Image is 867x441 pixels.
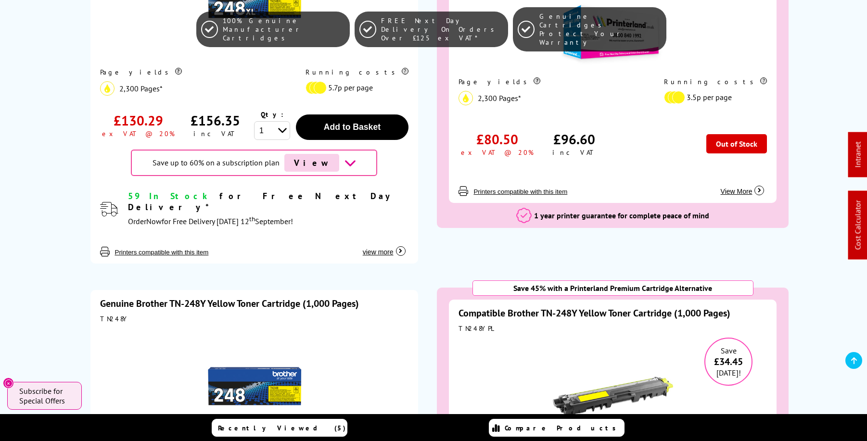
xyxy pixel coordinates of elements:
span: View More [721,188,752,195]
div: £80.50 [476,130,518,148]
span: 100% Genuine Manufacturer Cartridges [223,16,344,42]
button: Close [3,378,14,389]
span: view more [363,248,394,256]
div: TN248YPL [459,324,767,333]
img: yellow_icon.svg [459,91,473,105]
span: 59 In Stock [128,190,211,202]
a: Cost Calculator [853,201,863,250]
div: Out of Stock [706,134,767,153]
span: for Free Next Day Delivery* [128,190,395,213]
img: 1 year printer guarantee [516,208,532,223]
div: Save 45% with a Printerland Premium Cartridge Alternative [472,280,754,296]
div: Running costs [664,77,767,86]
button: View More [718,177,767,196]
div: ex VAT @ 20% [102,129,175,138]
div: Running costs [306,68,408,76]
a: Recently Viewed (5) [212,419,347,437]
span: 1 year printer guarantee for complete peace of mind [534,211,709,220]
a: brother-contract-details [280,154,356,172]
div: £130.29 [114,112,163,129]
div: Page yields [100,68,285,76]
sup: th [249,214,255,223]
span: Recently Viewed (5) [218,424,346,432]
li: 3.5p per page [664,91,762,104]
span: 2,300 Pages* [478,93,521,103]
div: £156.35 [191,112,240,129]
li: 5.7p per page [306,81,404,94]
button: Printers compatible with this item [112,248,212,256]
button: Add to Basket [296,114,408,140]
a: Intranet [853,142,863,168]
span: Save up to 60% on a subscription plan [153,158,280,167]
div: modal_delivery [128,190,408,228]
span: [DATE]! [716,368,741,378]
span: Qty: [261,110,283,119]
span: 2,300 Pages* [119,84,163,93]
span: Save [721,346,737,355]
a: Genuine Brother TN-248Y Yellow Toner Cartridge (1,000 Pages) [100,297,359,310]
span: Order for Free Delivery [DATE] 12 September! [128,216,293,226]
div: Page yields [459,77,644,86]
div: £96.60 [553,130,595,148]
span: Compare Products [505,424,621,432]
span: Now [146,216,162,226]
div: inc VAT [552,148,596,157]
span: Add to Basket [324,122,381,132]
span: Genuine Cartridges Protect Your Warranty [539,12,661,47]
img: yellow_icon.svg [100,81,115,96]
button: view more [360,238,408,256]
button: Printers compatible with this item [471,188,570,196]
span: View [284,154,339,172]
div: TN248Y [100,315,408,323]
div: ex VAT @ 20% [461,148,534,157]
span: £34.45 [705,355,752,368]
span: FREE Next Day Delivery On Orders Over £125 ex VAT* [381,16,503,42]
span: Subscribe for Special Offers [19,386,72,405]
a: Compatible Brother TN-248Y Yellow Toner Cartridge (1,000 Pages) [459,307,730,319]
div: inc VAT [193,129,237,138]
a: Compare Products [489,419,625,437]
